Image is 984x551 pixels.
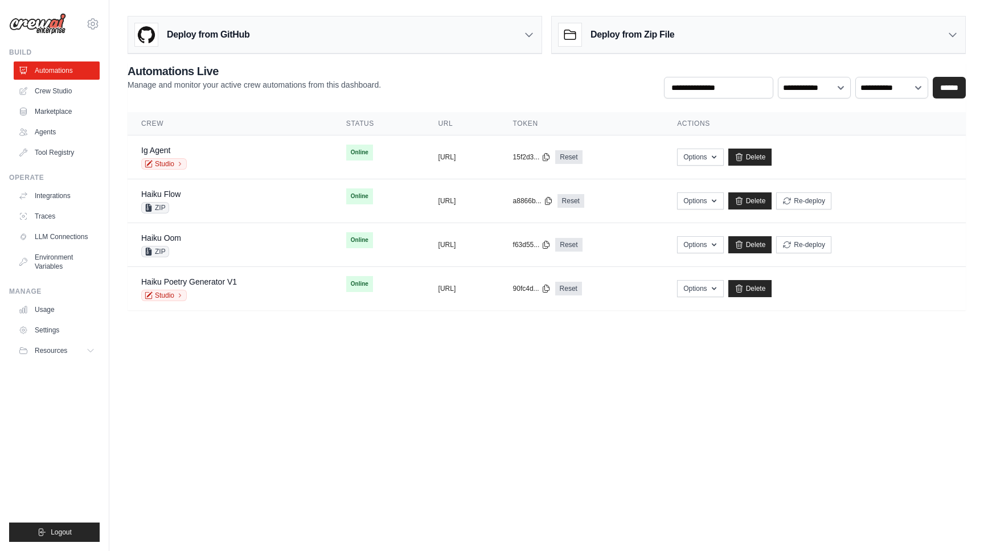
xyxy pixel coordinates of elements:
[555,282,582,295] a: Reset
[14,321,100,339] a: Settings
[677,192,723,209] button: Options
[14,342,100,360] button: Resources
[677,280,723,297] button: Options
[14,143,100,162] a: Tool Registry
[141,146,170,155] a: Ig Agent
[513,153,551,162] button: 15f2d3...
[14,207,100,225] a: Traces
[9,48,100,57] div: Build
[35,346,67,355] span: Resources
[499,112,664,135] th: Token
[141,202,169,213] span: ZIP
[135,23,158,46] img: GitHub Logo
[9,287,100,296] div: Manage
[333,112,425,135] th: Status
[663,112,966,135] th: Actions
[591,28,674,42] h3: Deploy from Zip File
[555,150,582,164] a: Reset
[728,280,772,297] a: Delete
[346,188,373,204] span: Online
[555,238,582,252] a: Reset
[14,61,100,80] a: Automations
[141,158,187,170] a: Studio
[141,290,187,301] a: Studio
[346,232,373,248] span: Online
[14,228,100,246] a: LLM Connections
[9,13,66,35] img: Logo
[513,240,551,249] button: f63d55...
[128,63,381,79] h2: Automations Live
[14,248,100,275] a: Environment Variables
[14,82,100,100] a: Crew Studio
[513,284,551,293] button: 90fc4d...
[14,123,100,141] a: Agents
[14,102,100,121] a: Marketplace
[167,28,249,42] h3: Deploy from GitHub
[728,149,772,166] a: Delete
[346,276,373,292] span: Online
[14,187,100,205] a: Integrations
[9,173,100,182] div: Operate
[141,277,237,286] a: Haiku Poetry Generator V1
[14,301,100,319] a: Usage
[141,190,181,199] a: Haiku Flow
[677,149,723,166] button: Options
[346,145,373,161] span: Online
[51,528,72,537] span: Logout
[728,236,772,253] a: Delete
[128,112,333,135] th: Crew
[677,236,723,253] button: Options
[776,236,831,253] button: Re-deploy
[557,194,584,208] a: Reset
[9,523,100,542] button: Logout
[728,192,772,209] a: Delete
[425,112,499,135] th: URL
[141,233,181,242] a: Haiku Oom
[141,246,169,257] span: ZIP
[128,79,381,91] p: Manage and monitor your active crew automations from this dashboard.
[776,192,831,209] button: Re-deploy
[513,196,553,205] button: a8866b...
